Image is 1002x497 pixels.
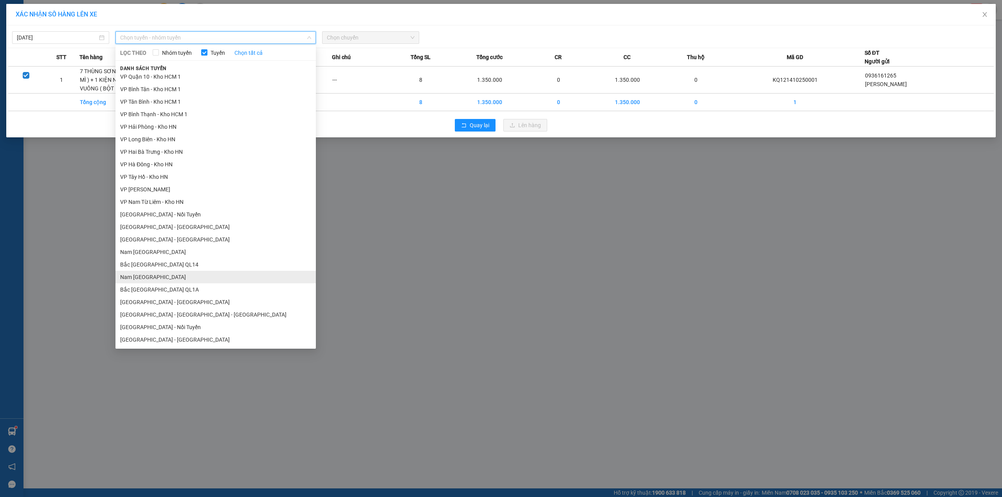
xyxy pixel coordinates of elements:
[667,94,726,111] td: 0
[120,49,146,57] span: LỌC THEO
[391,94,451,111] td: 8
[307,35,312,40] span: down
[588,94,667,111] td: 1.350.000
[79,67,139,94] td: 7 THÙNG SƠN ( BỘT MÌ ) + 1 KIỆN NHỰA VUÔNG ( BỘT MÌ )
[461,122,467,129] span: rollback
[115,246,316,258] li: Nam [GEOGRAPHIC_DATA]
[115,221,316,233] li: [GEOGRAPHIC_DATA] - [GEOGRAPHIC_DATA]
[865,81,907,87] span: [PERSON_NAME]
[115,108,316,121] li: VP Bình Thạnh - Kho HCM 1
[982,11,988,18] span: close
[332,67,391,94] td: ---
[624,53,631,61] span: CC
[44,67,79,94] td: 1
[411,53,431,61] span: Tổng SL
[687,53,705,61] span: Thu hộ
[115,158,316,171] li: VP Hà Đông - Kho HN
[79,53,103,61] span: Tên hàng
[529,67,588,94] td: 0
[115,196,316,208] li: VP Nam Từ Liêm - Kho HN
[115,233,316,246] li: [GEOGRAPHIC_DATA] - [GEOGRAPHIC_DATA]
[726,67,865,94] td: KQ121410250001
[115,83,316,95] li: VP Bình Tân - Kho HCM 1
[115,95,316,108] li: VP Tân Bình - Kho HCM 1
[115,121,316,133] li: VP Hải Phòng - Kho HN
[529,94,588,111] td: 0
[555,53,562,61] span: CR
[726,94,865,111] td: 1
[455,119,496,131] button: rollbackQuay lại
[332,53,351,61] span: Ghi chú
[115,296,316,308] li: [GEOGRAPHIC_DATA] - [GEOGRAPHIC_DATA]
[115,283,316,296] li: Bắc [GEOGRAPHIC_DATA] QL1A
[115,65,171,72] span: Danh sách tuyến
[451,67,529,94] td: 1.350.000
[503,119,547,131] button: uploadLên hàng
[115,258,316,271] li: Bắc [GEOGRAPHIC_DATA] QL14
[120,32,311,43] span: Chọn tuyến - nhóm tuyến
[865,72,896,79] span: 0936161265
[115,271,316,283] li: Nam [GEOGRAPHIC_DATA]
[115,321,316,333] li: [GEOGRAPHIC_DATA] - Nối Tuyến
[115,183,316,196] li: VP [PERSON_NAME]
[476,53,503,61] span: Tổng cước
[56,53,67,61] span: STT
[16,11,97,18] span: XÁC NHẬN SỐ HÀNG LÊN XE
[234,49,263,57] a: Chọn tất cả
[667,67,726,94] td: 0
[327,32,414,43] span: Chọn chuyến
[451,94,529,111] td: 1.350.000
[787,53,803,61] span: Mã GD
[865,49,890,66] div: Số ĐT Người gửi
[115,208,316,221] li: [GEOGRAPHIC_DATA] - Nối Tuyến
[588,67,667,94] td: 1.350.000
[470,121,489,130] span: Quay lại
[974,4,996,26] button: Close
[115,133,316,146] li: VP Long Biên - Kho HN
[115,308,316,321] li: [GEOGRAPHIC_DATA] - [GEOGRAPHIC_DATA] - [GEOGRAPHIC_DATA]
[79,94,139,111] td: Tổng cộng
[115,333,316,346] li: [GEOGRAPHIC_DATA] - [GEOGRAPHIC_DATA]
[115,146,316,158] li: VP Hai Bà Trưng - Kho HN
[17,33,97,42] input: 14/10/2025
[159,49,195,57] span: Nhóm tuyến
[115,70,316,83] li: VP Quận 10 - Kho HCM 1
[207,49,228,57] span: Tuyến
[115,171,316,183] li: VP Tây Hồ - Kho HN
[391,67,451,94] td: 8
